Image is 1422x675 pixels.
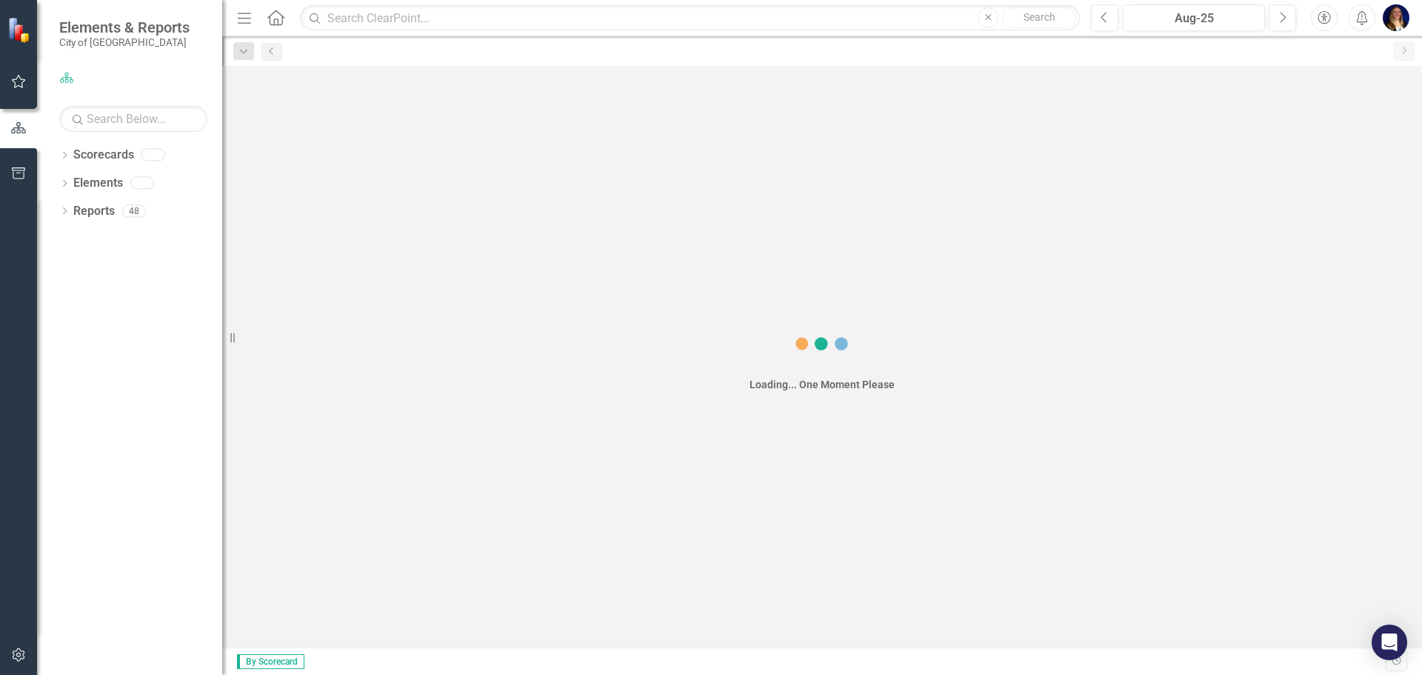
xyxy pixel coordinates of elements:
[237,654,304,669] span: By Scorecard
[1383,4,1409,31] img: Erin Busby
[1002,7,1076,28] button: Search
[300,5,1080,31] input: Search ClearPoint...
[73,203,115,220] a: Reports
[59,106,207,132] input: Search Below...
[1372,625,1407,660] div: Open Intercom Messenger
[1024,11,1055,23] span: Search
[750,377,895,392] div: Loading... One Moment Please
[59,19,190,36] span: Elements & Reports
[1123,4,1265,31] button: Aug-25
[73,175,123,192] a: Elements
[7,17,33,43] img: ClearPoint Strategy
[122,205,146,217] div: 48
[1128,10,1260,27] div: Aug-25
[73,147,134,164] a: Scorecards
[59,36,190,48] small: City of [GEOGRAPHIC_DATA]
